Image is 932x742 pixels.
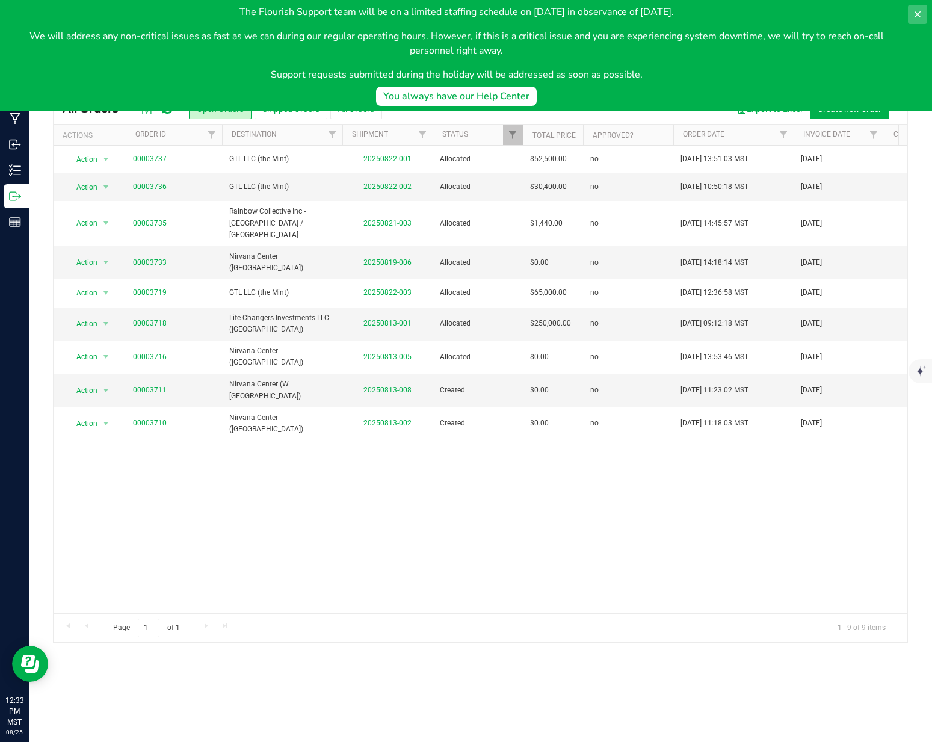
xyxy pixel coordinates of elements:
span: select [99,415,114,432]
span: Rainbow Collective Inc - [GEOGRAPHIC_DATA] / [GEOGRAPHIC_DATA] [229,206,335,241]
span: [DATE] 14:45:57 MST [680,218,748,229]
span: Allocated [440,257,516,268]
span: Created [440,385,516,396]
span: [DATE] [801,257,822,268]
span: Action [66,415,98,432]
span: Create new order [818,104,881,114]
p: 12:33 PM MST [5,695,23,728]
a: 20250813-002 [363,419,412,427]
a: 20250821-003 [363,219,412,227]
span: no [590,287,599,298]
p: 08/25 [5,728,23,737]
a: Approved? [593,131,634,140]
span: $0.00 [530,257,549,268]
a: 00003736 [133,181,167,193]
a: 00003710 [133,418,167,429]
a: 00003711 [133,385,167,396]
span: Nirvana Center ([GEOGRAPHIC_DATA]) [229,251,335,274]
span: no [590,385,599,396]
a: 20250822-003 [363,288,412,297]
a: 00003733 [133,257,167,268]
span: select [99,151,114,168]
span: $250,000.00 [530,318,571,329]
p: Support requests submitted during the holiday will be addressed as soon as possible. [10,67,903,82]
span: $52,500.00 [530,153,567,165]
span: no [590,153,599,165]
span: [DATE] 13:51:03 MST [680,153,748,165]
span: [DATE] [801,287,822,298]
span: $0.00 [530,385,549,396]
iframe: Resource center [12,646,48,682]
span: [DATE] 11:23:02 MST [680,385,748,396]
a: Filter [322,125,342,145]
inline-svg: Manufacturing [9,113,21,125]
inline-svg: Reports [9,216,21,228]
div: Actions [63,131,121,140]
span: no [590,351,599,363]
span: select [99,315,114,332]
span: Action [66,315,98,332]
inline-svg: Inventory [9,164,21,176]
a: Filter [503,125,523,145]
span: Action [66,254,98,271]
a: Order ID [135,130,166,138]
a: 00003719 [133,287,167,298]
span: [DATE] 09:12:18 MST [680,318,748,329]
p: The Flourish Support team will be on a limited staffing schedule on [DATE] in observance of [DATE]. [10,5,903,19]
span: select [99,179,114,196]
a: Destination [232,130,277,138]
span: [DATE] [801,351,822,363]
span: Allocated [440,287,516,298]
a: 20250822-001 [363,155,412,163]
inline-svg: Outbound [9,190,21,202]
a: Filter [202,125,222,145]
span: Page of 1 [103,619,190,637]
input: 1 [138,619,159,637]
a: Status [442,130,468,138]
a: 20250819-006 [363,258,412,267]
span: Life Changers Investments LLC ([GEOGRAPHIC_DATA]) [229,312,335,335]
a: Invoice Date [803,130,850,138]
span: [DATE] 10:50:18 MST [680,181,748,193]
span: no [590,218,599,229]
span: [DATE] [801,181,822,193]
span: no [590,418,599,429]
span: $1,440.00 [530,218,563,229]
a: Order Date [683,130,724,138]
span: no [590,318,599,329]
span: Allocated [440,318,516,329]
p: We will address any non-critical issues as fast as we can during our regular operating hours. How... [10,29,903,58]
a: Total Price [532,131,576,140]
a: Shipment [352,130,388,138]
span: GTL LLC (the Mint) [229,181,335,193]
span: 1 - 9 of 9 items [828,619,895,637]
span: select [99,285,114,301]
span: Nirvana Center (W. [GEOGRAPHIC_DATA]) [229,379,335,401]
a: Filter [413,125,433,145]
span: [DATE] 14:18:14 MST [680,257,748,268]
span: $0.00 [530,351,549,363]
span: Allocated [440,153,516,165]
span: Nirvana Center ([GEOGRAPHIC_DATA]) [229,412,335,435]
span: select [99,254,114,271]
span: Action [66,179,98,196]
span: no [590,181,599,193]
span: $0.00 [530,418,549,429]
a: 00003735 [133,218,167,229]
span: Created [440,418,516,429]
span: select [99,382,114,399]
a: 00003716 [133,351,167,363]
span: select [99,348,114,365]
span: GTL LLC (the Mint) [229,287,335,298]
span: GTL LLC (the Mint) [229,153,335,165]
span: Action [66,215,98,232]
span: [DATE] [801,318,822,329]
a: 20250813-001 [363,319,412,327]
span: [DATE] [801,385,822,396]
span: select [99,215,114,232]
span: Allocated [440,181,516,193]
a: 20250813-008 [363,386,412,394]
span: Action [66,382,98,399]
a: 00003718 [133,318,167,329]
span: [DATE] [801,418,822,429]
